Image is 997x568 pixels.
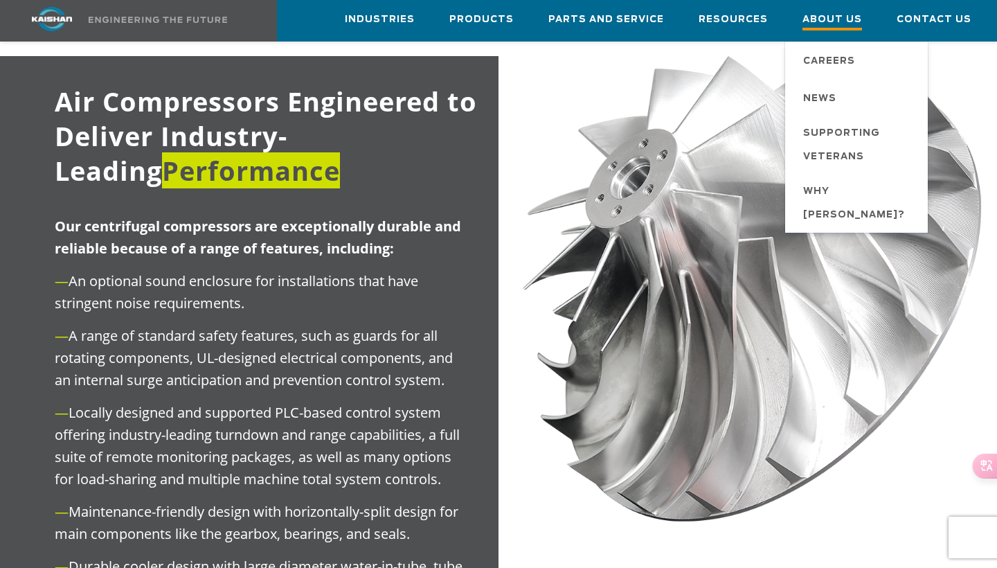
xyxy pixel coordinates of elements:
a: Industries [345,1,415,38]
span: Products [449,12,514,28]
span: Careers [803,50,855,73]
span: — [55,326,69,345]
a: Contact Us [897,1,971,38]
p: An optional sound enclosure for installations that have stringent noise requirements. [55,270,464,314]
a: Parts and Service [548,1,664,38]
span: — [55,502,69,521]
span: Supporting Veterans [803,122,914,169]
strong: Our centrifugal compressors are exceptionally durable and reliable because of a range of features... [55,217,461,258]
img: Engineering the future [89,17,227,23]
a: About Us [802,1,862,41]
span: Air Compressors Engineered to Deliver Industry-Leading [55,83,477,188]
span: — [55,403,69,422]
a: Why [PERSON_NAME]? [789,175,928,233]
a: Products [449,1,514,38]
span: Why [PERSON_NAME]? [803,180,914,227]
img: IMG_4614 [498,56,997,538]
a: News [789,79,928,116]
span: — [55,272,69,290]
span: About Us [802,12,862,30]
span: Contact Us [897,12,971,28]
a: Careers [789,42,928,79]
p: Locally designed and supported PLC-based control system offering industry-leading turndown and ra... [55,402,464,490]
span: News [803,87,836,111]
span: Industries [345,12,415,28]
p: A range of standard safety features, such as guards for all rotating components, UL-designed elec... [55,325,464,391]
span: Resources [699,12,768,28]
span: Performance [162,152,340,188]
span: Parts and Service [548,12,664,28]
p: Maintenance-friendly design with horizontally-split design for main components like the gearbox, ... [55,501,464,545]
a: Supporting Veterans [789,116,928,175]
a: Resources [699,1,768,38]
